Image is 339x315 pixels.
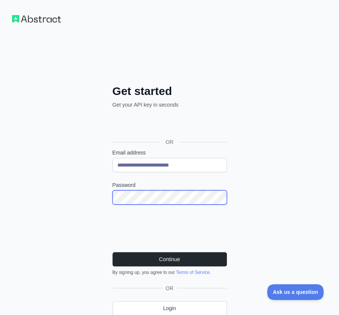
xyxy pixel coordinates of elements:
[176,270,210,275] a: Terms of Service
[112,214,227,243] iframe: reCAPTCHA
[112,252,227,266] button: Continue
[112,101,227,109] p: Get your API key in seconds
[12,15,61,23] img: Workflow
[267,284,324,300] iframe: Toggle Customer Support
[112,181,227,189] label: Password
[163,284,176,292] span: OR
[112,149,227,156] label: Email address
[160,138,179,146] span: OR
[112,84,227,98] h2: Get started
[109,117,229,133] iframe: Przycisk Zaloguj się przez Google
[112,269,227,275] div: By signing up, you agree to our .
